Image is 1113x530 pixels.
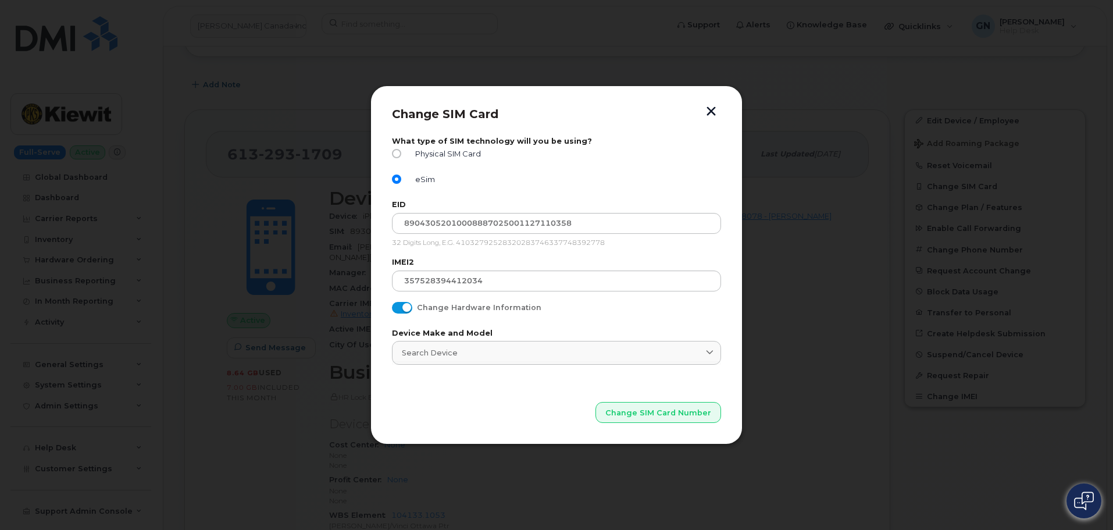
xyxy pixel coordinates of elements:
span: Change SIM Card Number [605,407,711,418]
input: Input your IMEI2 Number [392,271,721,291]
span: Change Hardware Information [417,303,541,312]
span: Change SIM Card [392,107,498,121]
label: EID [392,200,721,209]
a: Search Device [392,341,721,365]
span: Physical SIM Card [411,150,481,158]
label: IMEI2 [392,258,721,266]
label: What type of SIM technology will you be using? [392,137,721,145]
span: eSim [411,175,435,184]
input: Input Your EID Number [392,213,721,234]
img: Open chat [1074,492,1094,510]
input: Physical SIM Card [392,149,401,158]
label: Device Make and Model [392,329,721,337]
p: 32 Digits Long, E.G. 41032792528320283746337748392778 [392,239,721,248]
button: Change SIM Card Number [595,402,721,423]
span: Search Device [402,347,458,358]
input: eSim [392,175,401,184]
input: Change Hardware Information [392,302,401,311]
